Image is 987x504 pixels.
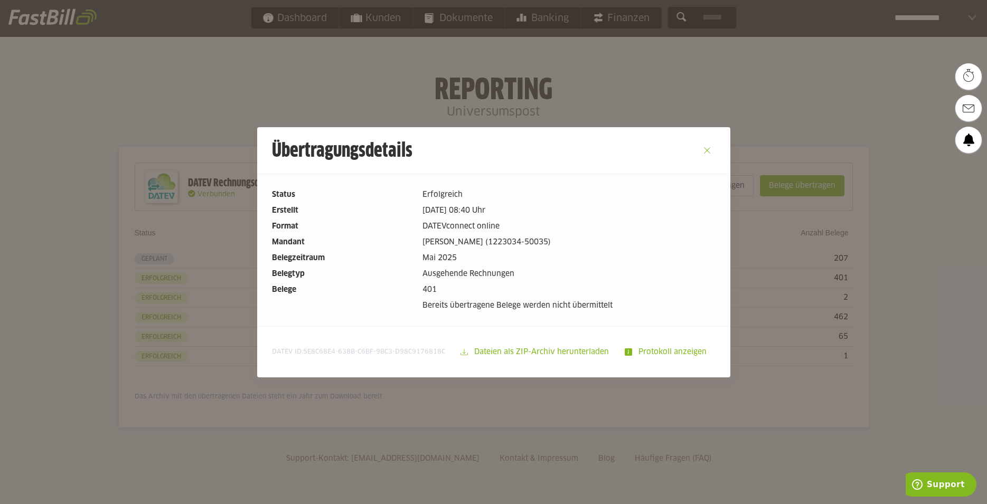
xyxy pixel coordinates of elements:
[422,236,716,248] dd: [PERSON_NAME] (1223034-50035)
[272,252,414,264] dt: Belegzeitraum
[272,189,414,201] dt: Status
[272,221,414,232] dt: Format
[303,349,445,355] span: 5E8C68E4-638B-C6BF-9BC3-D98C9176818C
[454,341,618,363] sl-button: Dateien als ZIP-Archiv herunterladen
[906,472,976,499] iframe: Öffnet ein Widget, in dem Sie weitere Informationen finden
[422,284,716,296] dd: 401
[422,221,716,232] dd: DATEVconnect online
[272,348,445,356] span: DATEV ID:
[272,205,414,216] dt: Erstellt
[422,205,716,216] dd: [DATE] 08:40 Uhr
[422,189,716,201] dd: Erfolgreich
[272,284,414,296] dt: Belege
[422,268,716,280] dd: Ausgehende Rechnungen
[422,300,716,311] dd: Bereits übertragene Belege werden nicht übermittelt
[422,252,716,264] dd: Mai 2025
[618,341,716,363] sl-button: Protokoll anzeigen
[272,268,414,280] dt: Belegtyp
[272,236,414,248] dt: Mandant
